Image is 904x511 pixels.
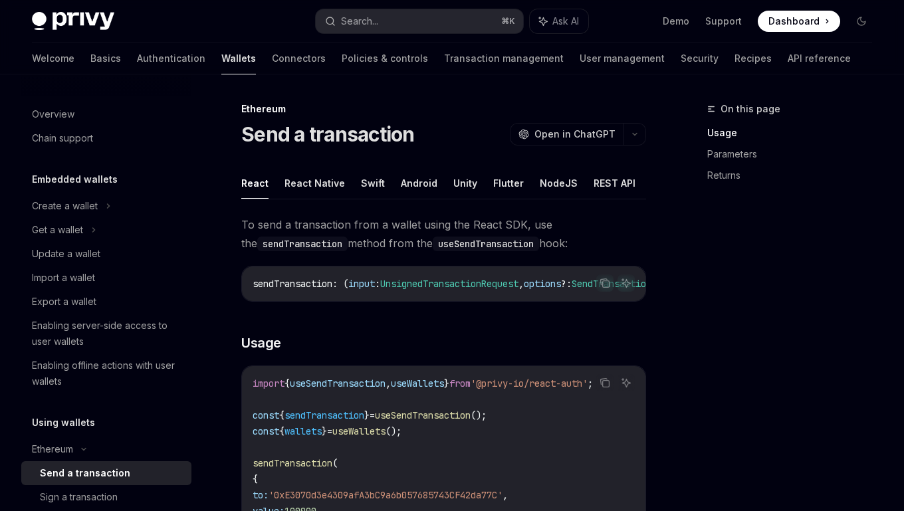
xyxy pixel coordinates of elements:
div: Send a transaction [40,465,130,481]
span: '0xE3070d3e4309afA3bC9a6b057685743CF42da77C' [269,489,503,501]
a: Enabling offline actions with user wallets [21,354,191,393]
span: const [253,425,279,437]
span: (); [471,409,487,421]
span: ( [332,457,338,469]
span: from [449,377,471,389]
a: Demo [663,15,689,28]
span: To send a transaction from a wallet using the React SDK, use the method from the hook: [241,215,646,253]
span: useSendTransaction [375,409,471,421]
span: import [253,377,284,389]
div: Ethereum [32,441,73,457]
span: { [279,409,284,421]
h5: Embedded wallets [32,171,118,187]
span: { [284,377,290,389]
img: dark logo [32,12,114,31]
a: Recipes [734,43,772,74]
div: Import a wallet [32,270,95,286]
button: Flutter [493,167,524,199]
span: ; [588,377,593,389]
span: } [322,425,327,437]
button: Copy the contents from the code block [596,374,614,391]
span: ⌘ K [501,16,515,27]
a: Security [681,43,719,74]
div: Create a wallet [32,198,98,214]
button: Unity [453,167,477,199]
div: Export a wallet [32,294,96,310]
span: SendTransactionOptions [572,278,689,290]
span: = [370,409,375,421]
span: (); [386,425,401,437]
span: } [444,377,449,389]
span: : ( [332,278,348,290]
button: Ask AI [618,274,635,292]
span: Open in ChatGPT [534,128,616,141]
span: sendTransaction [253,457,332,469]
span: , [386,377,391,389]
span: , [503,489,508,501]
span: useWallets [391,377,444,389]
button: Android [401,167,437,199]
a: Basics [90,43,121,74]
a: Authentication [137,43,205,74]
button: Copy the contents from the code block [596,274,614,292]
div: Enabling offline actions with user wallets [32,358,183,389]
span: wallets [284,425,322,437]
a: Send a transaction [21,461,191,485]
a: Import a wallet [21,266,191,290]
span: useSendTransaction [290,377,386,389]
span: '@privy-io/react-auth' [471,377,588,389]
span: Ask AI [552,15,579,28]
span: On this page [721,101,780,117]
button: Open in ChatGPT [510,123,623,146]
a: API reference [788,43,851,74]
a: Support [705,15,742,28]
span: sendTransaction [284,409,364,421]
span: UnsignedTransactionRequest [380,278,518,290]
a: Transaction management [444,43,564,74]
a: Connectors [272,43,326,74]
code: useSendTransaction [433,237,539,251]
a: Policies & controls [342,43,428,74]
a: Update a wallet [21,242,191,266]
div: Get a wallet [32,222,83,238]
span: ?: [561,278,572,290]
a: Enabling server-side access to user wallets [21,314,191,354]
span: : [375,278,380,290]
a: Parameters [707,144,883,165]
h5: Using wallets [32,415,95,431]
button: Swift [361,167,385,199]
a: Dashboard [758,11,840,32]
button: React Native [284,167,345,199]
span: = [327,425,332,437]
span: Dashboard [768,15,820,28]
a: User management [580,43,665,74]
span: const [253,409,279,421]
button: Ask AI [530,9,588,33]
div: Ethereum [241,102,646,116]
a: Returns [707,165,883,186]
span: sendTransaction [253,278,332,290]
button: Ask AI [618,374,635,391]
div: Overview [32,106,74,122]
span: useWallets [332,425,386,437]
span: { [279,425,284,437]
span: to: [253,489,269,501]
a: Sign a transaction [21,485,191,509]
span: { [253,473,258,485]
a: Usage [707,122,883,144]
div: Update a wallet [32,246,100,262]
a: Wallets [221,43,256,74]
div: Enabling server-side access to user wallets [32,318,183,350]
span: Usage [241,334,281,352]
code: sendTransaction [257,237,348,251]
a: Welcome [32,43,74,74]
div: Chain support [32,130,93,146]
a: Overview [21,102,191,126]
button: Toggle dark mode [851,11,872,32]
span: options [524,278,561,290]
div: Search... [341,13,378,29]
span: , [518,278,524,290]
span: input [348,278,375,290]
button: NodeJS [540,167,578,199]
div: Sign a transaction [40,489,118,505]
